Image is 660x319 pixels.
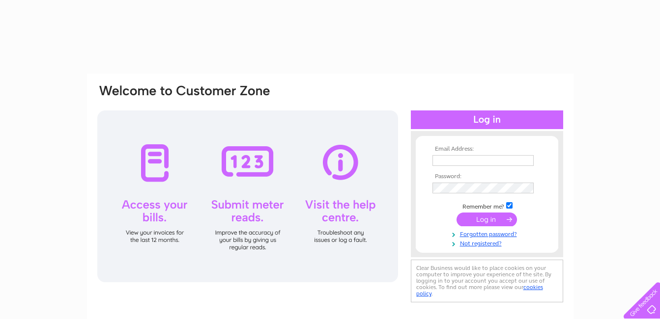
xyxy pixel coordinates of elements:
[432,229,544,238] a: Forgotten password?
[430,201,544,211] td: Remember me?
[416,284,543,297] a: cookies policy
[432,238,544,247] a: Not registered?
[430,173,544,180] th: Password:
[457,213,517,226] input: Submit
[411,260,563,302] div: Clear Business would like to place cookies on your computer to improve your experience of the sit...
[430,146,544,153] th: Email Address:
